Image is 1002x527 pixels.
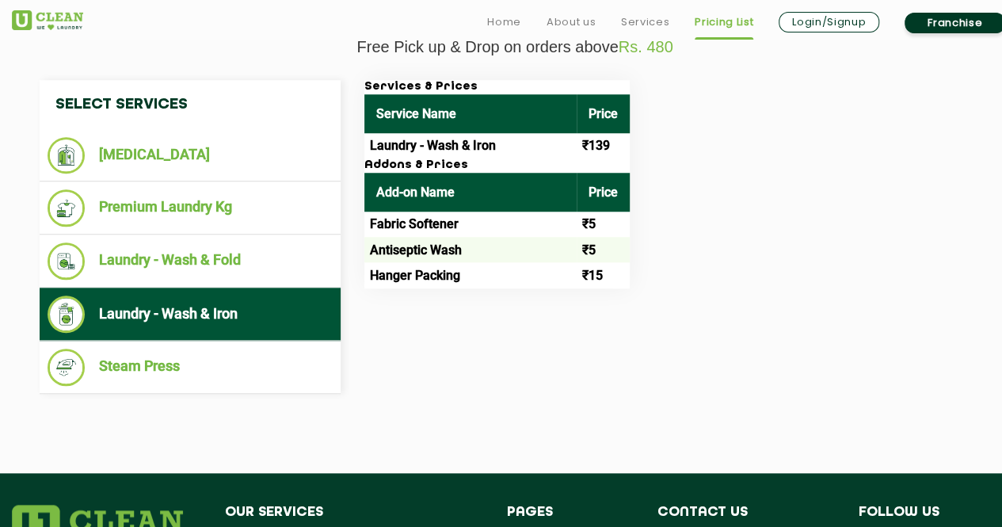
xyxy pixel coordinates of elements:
td: Laundry - Wash & Iron [364,133,577,158]
img: Steam Press [48,349,85,386]
th: Price [577,173,630,212]
a: Pricing List [695,13,753,32]
img: Premium Laundry Kg [48,189,85,227]
li: Steam Press [48,349,333,386]
td: ₹5 [577,212,630,237]
h3: Services & Prices [364,80,630,94]
h3: Addons & Prices [364,158,630,173]
td: Antiseptic Wash [364,237,577,262]
li: Laundry - Wash & Iron [48,296,333,333]
img: Laundry - Wash & Fold [48,242,85,280]
a: Home [487,13,521,32]
a: Services [621,13,669,32]
td: Fabric Softener [364,212,577,237]
img: Dry Cleaning [48,137,85,174]
img: Laundry - Wash & Iron [48,296,85,333]
li: Premium Laundry Kg [48,189,333,227]
th: Add-on Name [364,173,577,212]
li: Laundry - Wash & Fold [48,242,333,280]
td: ₹5 [577,237,630,262]
a: Login/Signup [779,12,879,32]
h4: Select Services [40,80,341,129]
td: Hanger Packing [364,262,577,288]
a: About us [547,13,596,32]
td: ₹15 [577,262,630,288]
img: UClean Laundry and Dry Cleaning [12,10,83,30]
span: Rs. 480 [619,38,673,55]
td: ₹139 [577,133,630,158]
th: Service Name [364,94,577,133]
th: Price [577,94,630,133]
li: [MEDICAL_DATA] [48,137,333,174]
